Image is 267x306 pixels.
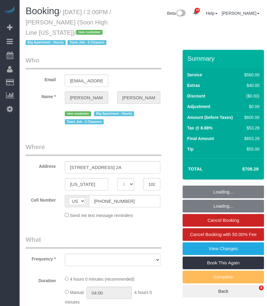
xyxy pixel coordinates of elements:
[247,285,261,300] iframe: Intercom live chat
[190,6,202,19] a: 10
[76,30,102,35] span: new customer
[21,75,60,83] label: Email
[65,119,104,124] span: Team Job - 2 Cleaners
[242,104,259,110] div: $0.00
[26,56,161,69] legend: Who
[21,161,60,169] label: Address
[187,125,212,131] label: Tax @ 8.88%
[89,195,160,207] input: Cell Number
[183,257,264,269] a: Book This Again
[242,72,259,78] div: $560.00
[21,254,60,262] label: Frequency *
[190,232,257,237] span: Cancel Booking with 50.00% Fee
[70,290,84,295] span: Manual
[65,178,108,190] input: City
[195,8,200,13] span: 10
[70,277,134,282] span: 4 hours 0 minutes (recommended)
[188,166,203,171] strong: Total
[242,135,259,142] div: $653.28
[26,235,161,249] legend: What
[242,82,259,88] div: $40.00
[187,82,200,88] label: Extras
[143,178,160,190] input: Zip Code
[117,91,161,104] input: Last Name
[21,91,60,100] label: Name *
[242,114,259,120] div: $600.00
[242,125,259,131] div: $53.28
[183,285,264,298] a: Back
[222,11,259,16] a: [PERSON_NAME]
[259,285,264,290] span: 4
[65,111,91,116] span: new customer
[242,146,259,152] div: $55.00
[65,75,108,87] input: Email
[183,214,264,227] a: Cancel Booking
[242,93,259,99] div: ($0.00)
[65,290,152,304] span: 4 hours 0 minutes
[187,135,214,142] label: Final Amount
[26,6,59,16] span: Booking
[187,55,261,62] h3: Summary
[68,40,106,45] span: Team Job - 2 Cleaners
[167,11,186,16] a: Beta
[26,40,66,45] span: Big Apartment - Hourly
[183,242,264,255] a: View Changes
[21,276,60,284] label: Duration
[65,91,108,104] input: First Name
[26,142,161,156] legend: Where
[187,93,205,99] label: Discount
[187,72,202,78] label: Service
[4,6,16,14] img: Automaid Logo
[26,9,111,46] small: / [DATE] / 2:00PM / [PERSON_NAME] (Soori High Line [US_STATE])
[176,10,186,18] img: New interface
[94,111,134,116] span: Big Apartment - Hourly
[224,167,259,172] h4: $708.28
[183,228,264,241] a: Cancel Booking with 50.00% Fee
[187,114,233,120] label: Amount (before Taxes)
[206,11,218,16] a: Help
[187,104,210,110] label: Adjustment
[21,195,60,203] label: Cell Number
[70,213,133,218] span: Send me text message reminders
[187,146,193,152] label: Tip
